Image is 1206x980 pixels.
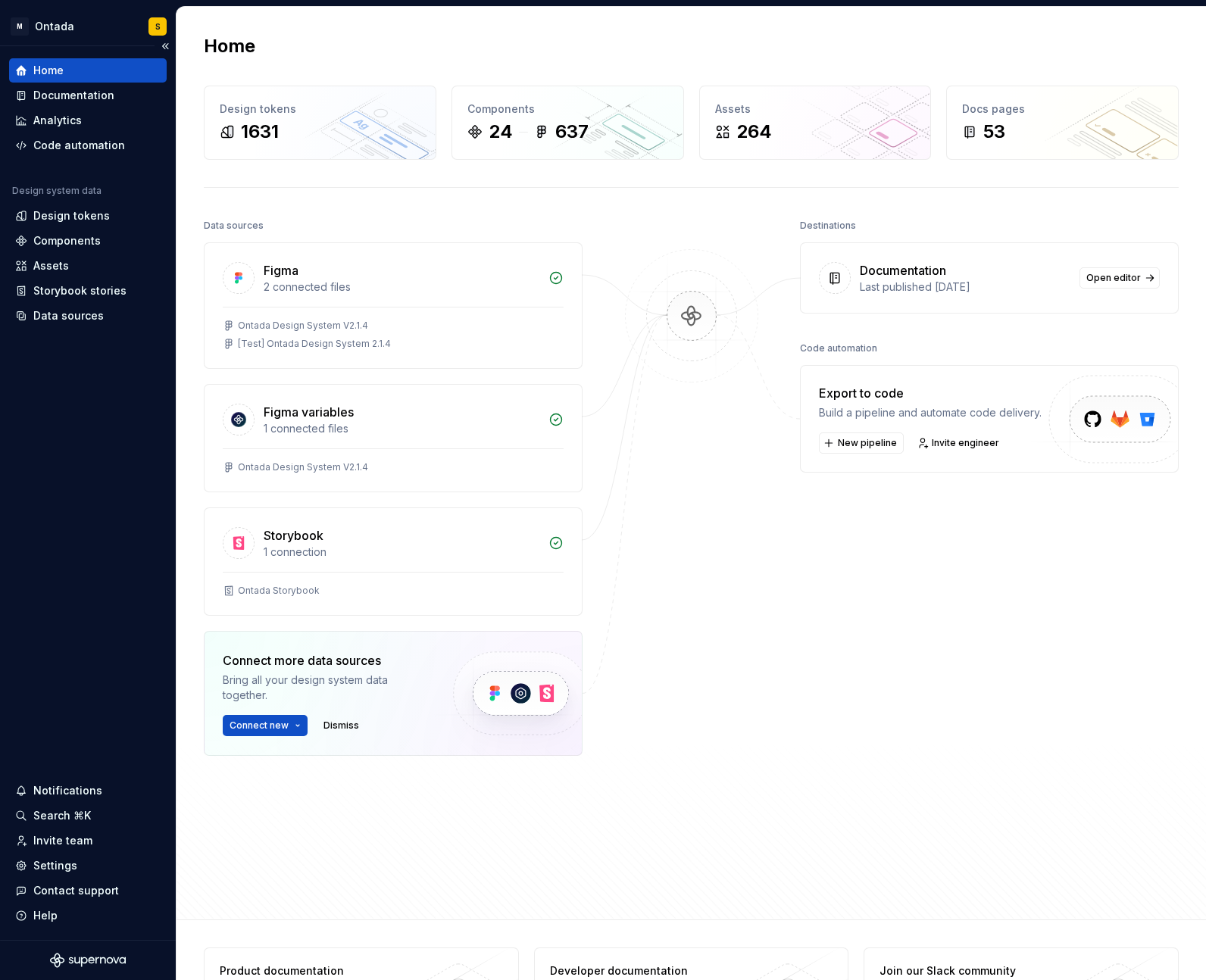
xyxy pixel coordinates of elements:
svg: Supernova Logo [50,953,126,968]
div: Data sources [204,215,264,236]
a: Components [9,229,167,253]
div: Documentation [33,88,114,103]
a: Open editor [1079,267,1160,289]
div: Figma [264,261,298,279]
div: Assets [33,258,69,273]
div: Ontada Storybook [238,585,320,597]
div: 24 [489,120,513,144]
div: Assets [715,101,916,117]
div: Design system data [12,185,102,197]
div: [Test] Ontada Design System 2.1.4 [238,338,391,350]
div: Join our Slack community [880,963,1084,978]
button: Notifications [9,779,167,803]
div: Search ⌘K [33,808,91,823]
a: Storybook1 connectionOntada Storybook [204,507,583,616]
div: 2 connected files [264,279,539,295]
div: Docs pages [962,101,1163,117]
button: New pipeline [819,432,904,454]
div: Bring all your design system data together. [223,673,427,703]
div: Documentation [860,261,946,279]
button: Dismiss [317,715,366,736]
span: Open editor [1086,272,1141,284]
span: Dismiss [323,719,359,732]
a: Design tokens1631 [204,86,436,160]
div: 264 [736,120,772,144]
a: Figma variables1 connected filesOntada Design System V2.1.4 [204,384,583,492]
a: Analytics [9,108,167,133]
div: Ontada Design System V2.1.4 [238,320,368,332]
a: Home [9,58,167,83]
span: Connect new [230,719,289,732]
button: Contact support [9,879,167,903]
button: Search ⌘K [9,804,167,828]
a: Data sources [9,304,167,328]
div: Destinations [800,215,856,236]
div: Data sources [33,308,104,323]
div: Ontada Design System V2.1.4 [238,461,368,473]
div: Notifications [33,783,102,798]
div: Design tokens [33,208,110,223]
div: Contact support [33,883,119,898]
a: Documentation [9,83,167,108]
a: Settings [9,854,167,878]
a: Docs pages53 [946,86,1179,160]
a: Invite engineer [913,432,1006,454]
span: New pipeline [838,437,897,449]
div: M [11,17,29,36]
a: Figma2 connected filesOntada Design System V2.1.4[Test] Ontada Design System 2.1.4 [204,242,583,369]
div: S [155,20,161,33]
div: 1631 [241,120,279,144]
button: MOntadaS [3,10,173,42]
a: Storybook stories [9,279,167,303]
button: Collapse sidebar [155,36,176,57]
div: Code automation [33,138,125,153]
a: Invite team [9,829,167,853]
div: Connect more data sources [223,651,427,669]
button: Help [9,904,167,928]
a: Components24637 [451,86,684,160]
div: Home [33,63,64,78]
a: Assets [9,254,167,278]
div: Product documentation [220,963,424,978]
div: Invite team [33,833,92,848]
div: Export to code [819,384,1042,402]
div: Ontada [35,19,74,34]
div: Design tokens [220,101,420,117]
div: 637 [555,120,589,144]
div: Components [467,101,668,117]
div: Storybook [264,526,323,545]
div: Analytics [33,113,82,128]
div: 1 connection [264,545,539,560]
a: Code automation [9,133,167,158]
a: Assets264 [699,86,932,160]
a: Design tokens [9,204,167,228]
div: Components [33,233,101,248]
button: Connect new [223,715,308,736]
div: Build a pipeline and automate code delivery. [819,405,1042,420]
span: Invite engineer [932,437,999,449]
h2: Home [204,34,255,58]
div: Figma variables [264,403,354,421]
div: Developer documentation [550,963,755,978]
div: 1 connected files [264,421,539,436]
div: Last published [DATE] [860,279,1070,295]
div: 53 [983,120,1005,144]
div: Help [33,908,58,923]
div: Storybook stories [33,283,127,298]
div: Settings [33,858,77,873]
div: Code automation [800,338,877,359]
